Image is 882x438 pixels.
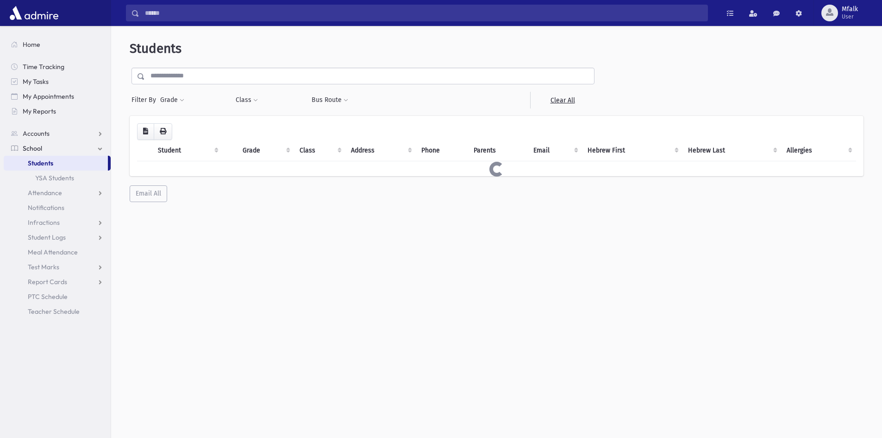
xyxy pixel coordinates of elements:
[4,245,111,260] a: Meal Attendance
[4,215,111,230] a: Infractions
[4,185,111,200] a: Attendance
[4,37,111,52] a: Home
[237,140,294,161] th: Grade
[23,77,49,86] span: My Tasks
[842,13,858,20] span: User
[4,171,111,185] a: YSA Students
[468,140,528,161] th: Parents
[4,230,111,245] a: Student Logs
[4,156,108,171] a: Students
[4,141,111,156] a: School
[28,292,68,301] span: PTC Schedule
[28,203,64,212] span: Notifications
[152,140,222,161] th: Student
[4,200,111,215] a: Notifications
[781,140,856,161] th: Allergies
[23,63,64,71] span: Time Tracking
[582,140,682,161] th: Hebrew First
[23,144,42,152] span: School
[28,307,80,316] span: Teacher Schedule
[28,189,62,197] span: Attendance
[4,104,111,119] a: My Reports
[23,92,74,101] span: My Appointments
[235,92,258,108] button: Class
[131,95,160,105] span: Filter By
[4,260,111,274] a: Test Marks
[28,248,78,256] span: Meal Attendance
[4,126,111,141] a: Accounts
[4,74,111,89] a: My Tasks
[4,274,111,289] a: Report Cards
[416,140,468,161] th: Phone
[154,123,172,140] button: Print
[311,92,349,108] button: Bus Route
[28,278,67,286] span: Report Cards
[28,263,59,271] span: Test Marks
[842,6,858,13] span: Mfalk
[528,140,582,161] th: Email
[23,129,50,138] span: Accounts
[4,289,111,304] a: PTC Schedule
[4,304,111,319] a: Teacher Schedule
[4,59,111,74] a: Time Tracking
[130,185,167,202] button: Email All
[530,92,594,108] a: Clear All
[4,89,111,104] a: My Appointments
[345,140,416,161] th: Address
[682,140,782,161] th: Hebrew Last
[139,5,707,21] input: Search
[137,123,154,140] button: CSV
[23,107,56,115] span: My Reports
[23,40,40,49] span: Home
[28,233,66,241] span: Student Logs
[28,218,60,227] span: Infractions
[7,4,61,22] img: AdmirePro
[130,41,181,56] span: Students
[294,140,346,161] th: Class
[28,159,53,167] span: Students
[160,92,185,108] button: Grade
